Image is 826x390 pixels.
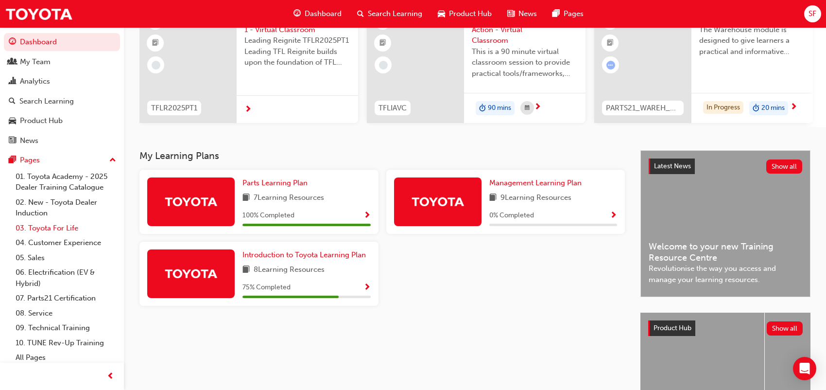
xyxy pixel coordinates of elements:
[379,61,388,70] span: learningRecordVerb_NONE-icon
[766,160,803,174] button: Show all
[449,8,492,19] span: Product Hub
[594,5,813,123] a: 0PARTS21_WAREH_N1021_ELParts21 WarehouseThe Warehouse module is designed to give learners a pract...
[363,212,371,220] span: Show Progress
[809,8,816,19] span: SF
[804,5,821,22] button: SF
[242,192,250,204] span: book-icon
[12,336,120,351] a: 10. TUNE Rev-Up Training
[357,8,364,20] span: search-icon
[363,282,371,294] button: Show Progress
[411,193,465,210] img: Trak
[139,150,625,161] h3: My Learning Plans
[507,8,515,20] span: news-icon
[12,291,120,306] a: 07. Parts21 Certification
[242,264,250,276] span: book-icon
[151,103,197,114] span: TFLR2025PT1
[12,221,120,236] a: 03. Toyota For Life
[9,137,16,145] span: news-icon
[164,193,218,210] img: Trak
[4,151,120,169] button: Pages
[242,250,366,259] span: Introduction to Toyota Learning Plan
[363,210,371,222] button: Show Progress
[525,102,530,114] span: calendar-icon
[489,192,497,204] span: book-icon
[139,5,358,123] a: TFLR2025PT1Leading Reignite Part 1 - Virtual ClassroomLeading Reignite TFLR2025PT1 Leading TFL Re...
[489,177,585,189] a: Management Learning Plan
[152,37,159,50] span: booktick-icon
[242,210,294,221] span: 100 % Completed
[242,177,311,189] a: Parts Learning Plan
[648,320,803,336] a: Product HubShow all
[606,61,615,70] span: learningRecordVerb_ATTEMPT-icon
[793,357,816,380] div: Open Intercom Messenger
[12,306,120,321] a: 08. Service
[430,4,499,24] a: car-iconProduct Hub
[479,102,486,115] span: duration-icon
[12,250,120,266] a: 05. Sales
[5,3,73,25] a: Trak
[12,235,120,250] a: 04. Customer Experience
[767,321,803,336] button: Show all
[12,195,120,221] a: 02. New - Toyota Dealer Induction
[640,150,810,297] a: Latest NewsShow allWelcome to your new Training Resource CentreRevolutionise the way you access a...
[552,8,560,20] span: pages-icon
[489,178,582,187] span: Management Learning Plan
[699,24,805,57] span: The Warehouse module is designed to give learners a practical and informative appreciation of Toy...
[489,210,534,221] span: 0 % Completed
[499,4,545,24] a: news-iconNews
[472,13,578,46] span: Toyota For Life In Action - Virtual Classroom
[654,324,691,332] span: Product Hub
[368,8,422,19] span: Search Learning
[242,249,370,261] a: Introduction to Toyota Learning Plan
[534,103,541,112] span: next-icon
[4,72,120,90] a: Analytics
[349,4,430,24] a: search-iconSearch Learning
[610,212,617,220] span: Show Progress
[654,162,691,170] span: Latest News
[9,97,16,106] span: search-icon
[20,135,38,146] div: News
[649,241,802,263] span: Welcome to your new Training Resource Centre
[649,159,802,174] a: Latest NewsShow all
[20,155,40,166] div: Pages
[9,117,16,125] span: car-icon
[518,8,537,19] span: News
[790,103,797,112] span: next-icon
[379,37,386,50] span: booktick-icon
[564,8,584,19] span: Pages
[4,112,120,130] a: Product Hub
[12,169,120,195] a: 01. Toyota Academy - 2025 Dealer Training Catalogue
[152,61,160,70] span: learningRecordVerb_NONE-icon
[254,264,325,276] span: 8 Learning Resources
[545,4,591,24] a: pages-iconPages
[472,46,578,79] span: This is a 90 minute virtual classroom session to provide practical tools/frameworks, behaviours a...
[4,92,120,110] a: Search Learning
[12,265,120,291] a: 06. Electrification (EV & Hybrid)
[20,56,51,68] div: My Team
[254,192,324,204] span: 7 Learning Resources
[753,102,759,115] span: duration-icon
[20,115,63,126] div: Product Hub
[244,35,350,68] span: Leading Reignite TFLR2025PT1 Leading TFL Reignite builds upon the foundation of TFL Reignite, rea...
[438,8,445,20] span: car-icon
[610,210,617,222] button: Show Progress
[305,8,342,19] span: Dashboard
[488,103,511,114] span: 90 mins
[500,192,571,204] span: 9 Learning Resources
[4,31,120,151] button: DashboardMy TeamAnalyticsSearch LearningProduct HubNews
[4,33,120,51] a: Dashboard
[9,77,16,86] span: chart-icon
[293,8,301,20] span: guage-icon
[703,101,743,114] div: In Progress
[761,103,785,114] span: 20 mins
[649,263,802,285] span: Revolutionise the way you access and manage your learning resources.
[4,53,120,71] a: My Team
[606,103,680,114] span: PARTS21_WAREH_N1021_EL
[379,103,407,114] span: TFLIAVC
[107,371,114,383] span: prev-icon
[109,154,116,167] span: up-icon
[19,96,74,107] div: Search Learning
[286,4,349,24] a: guage-iconDashboard
[9,58,16,67] span: people-icon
